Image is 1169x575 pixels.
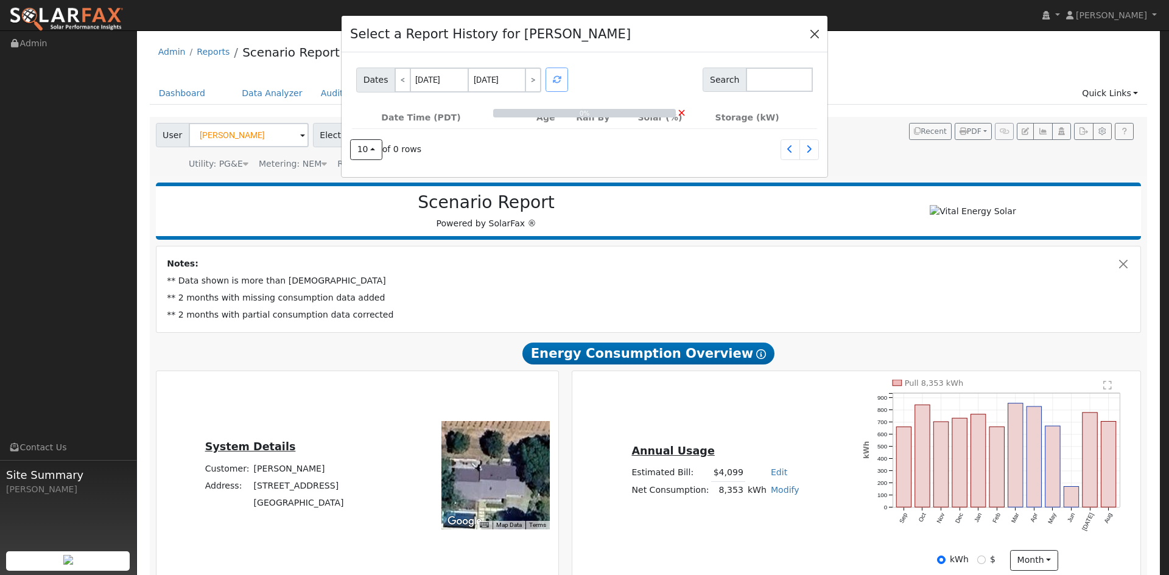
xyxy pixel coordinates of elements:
[357,144,368,154] span: 10
[677,106,686,119] span: ×
[395,68,411,92] a: <
[677,104,686,120] a: Cancel
[703,68,746,92] span: Search
[350,139,382,160] button: 10
[525,68,541,92] a: >
[493,109,676,119] div: 0%
[350,139,421,160] div: of 0 rows
[350,24,631,44] h4: Select a Report History for [PERSON_NAME]
[356,68,395,92] span: Dates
